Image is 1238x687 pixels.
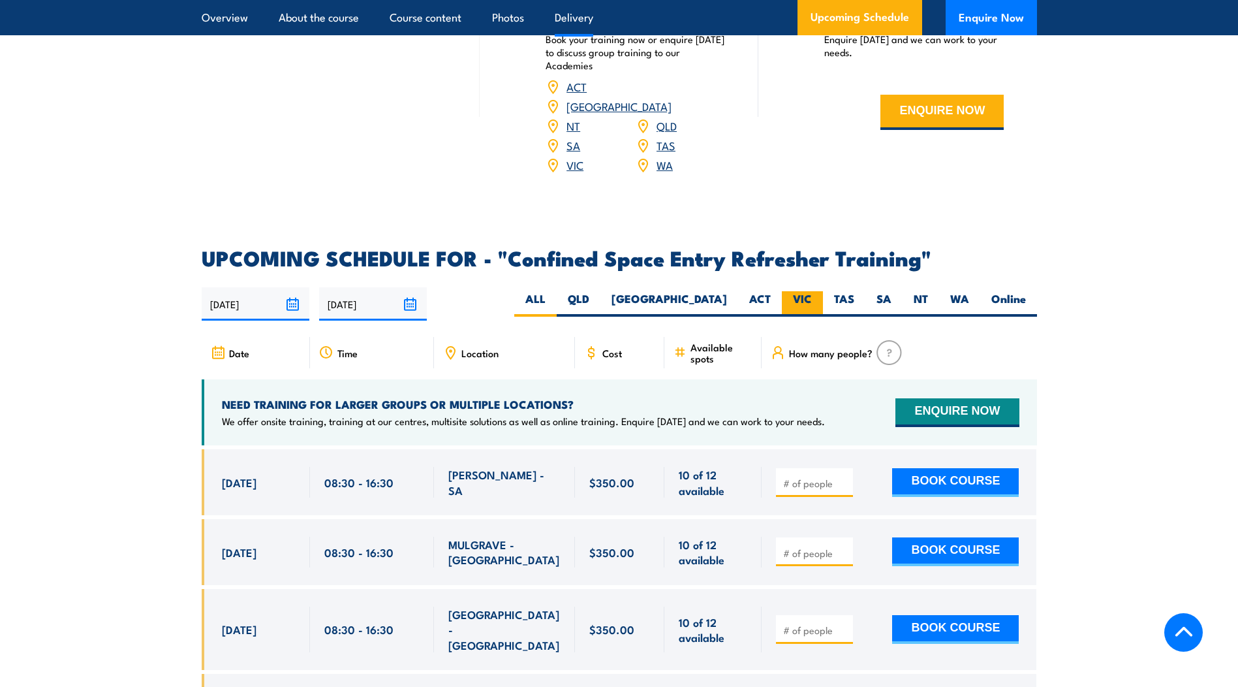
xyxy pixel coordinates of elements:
span: Date [229,347,249,359]
label: [GEOGRAPHIC_DATA] [600,291,738,317]
p: We offer onsite training, training at our centres, multisite solutions as well as online training... [222,415,825,428]
label: QLD [557,291,600,317]
span: 10 of 12 available [679,615,747,645]
span: Cost [602,347,622,359]
p: Enquire [DATE] and we can work to your needs. [824,33,1004,59]
input: # of people [783,547,848,560]
span: [DATE] [222,475,256,490]
input: # of people [783,624,848,637]
a: ACT [566,78,587,94]
button: BOOK COURSE [892,615,1019,644]
input: # of people [783,477,848,490]
span: 10 of 12 available [679,467,747,498]
span: [GEOGRAPHIC_DATA] - [GEOGRAPHIC_DATA] [448,607,561,652]
a: QLD [657,118,677,133]
span: 08:30 - 16:30 [324,475,394,490]
span: $350.00 [589,475,634,490]
span: MULGRAVE - [GEOGRAPHIC_DATA] [448,537,561,567]
span: [DATE] [222,545,256,560]
label: ACT [738,291,782,317]
button: ENQUIRE NOW [880,95,1004,130]
a: WA [657,157,673,172]
h2: UPCOMING SCHEDULE FOR - "Confined Space Entry Refresher Training" [202,248,1037,266]
input: From date [202,287,309,321]
p: Book your training now or enquire [DATE] to discuss group training to our Academies [546,33,726,72]
span: How many people? [789,347,873,359]
input: To date [319,287,427,321]
span: [DATE] [222,622,256,637]
span: Available spots [690,342,752,364]
span: 10 of 12 available [679,537,747,567]
a: TAS [657,137,675,153]
span: $350.00 [589,622,634,637]
a: NT [566,118,580,133]
label: TAS [823,291,865,317]
span: $350.00 [589,545,634,560]
button: ENQUIRE NOW [895,398,1019,427]
span: Time [337,347,358,359]
button: BOOK COURSE [892,468,1019,497]
a: VIC [566,157,583,172]
label: NT [903,291,939,317]
label: SA [865,291,903,317]
span: [PERSON_NAME] - SA [448,467,561,498]
button: BOOK COURSE [892,537,1019,566]
h4: NEED TRAINING FOR LARGER GROUPS OR MULTIPLE LOCATIONS? [222,397,825,411]
span: Location [461,347,499,359]
label: VIC [782,291,823,317]
label: Online [980,291,1037,317]
a: SA [566,137,580,153]
label: ALL [514,291,557,317]
span: 08:30 - 16:30 [324,622,394,637]
span: 08:30 - 16:30 [324,545,394,560]
a: [GEOGRAPHIC_DATA] [566,98,672,114]
label: WA [939,291,980,317]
